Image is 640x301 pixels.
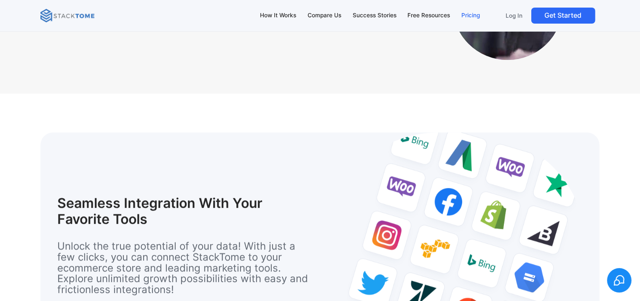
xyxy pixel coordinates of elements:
[408,11,450,20] div: Free Resources
[404,7,454,24] a: Free Resources
[506,12,523,19] p: Log In
[304,7,345,24] a: Compare Us
[353,11,396,20] div: Success Stories
[348,7,400,24] a: Success Stories
[57,241,313,295] p: Unlock the true potential of your data! With just a few clicks, you can connect StackTome to your...
[57,195,287,228] h1: Seamless Integration With Your Favorite Tools
[256,7,300,24] a: How It Works
[531,8,595,24] a: Get Started
[458,7,484,24] a: Pricing
[260,11,296,20] div: How It Works
[461,11,480,20] div: Pricing
[308,11,341,20] div: Compare Us
[501,8,528,24] a: Log In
